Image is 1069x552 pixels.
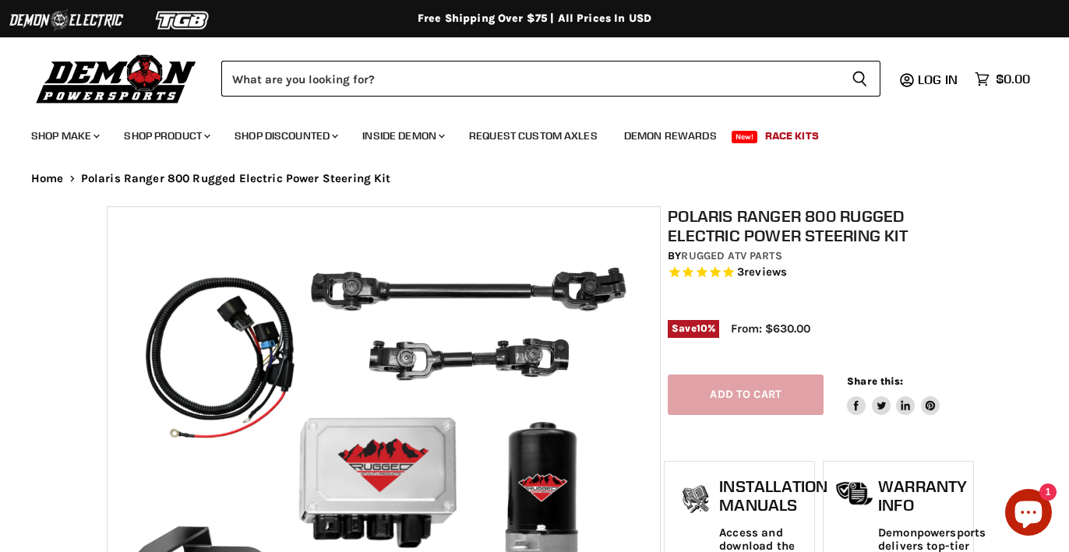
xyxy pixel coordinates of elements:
[676,481,715,520] img: install_manual-icon.png
[737,265,787,280] span: 3 reviews
[878,477,986,514] h1: Warranty Info
[612,120,729,152] a: Demon Rewards
[221,61,839,97] input: Search
[967,68,1038,90] a: $0.00
[31,51,202,106] img: Demon Powersports
[668,320,719,337] span: Save %
[1000,489,1057,540] inbox-online-store-chat: Shopify online store chat
[668,265,970,281] span: Rated 4.7 out of 5 stars 3 reviews
[839,61,880,97] button: Search
[351,120,454,152] a: Inside Demon
[223,120,348,152] a: Shop Discounted
[911,72,967,86] a: Log in
[81,172,391,185] span: Polaris Ranger 800 Rugged Electric Power Steering Kit
[457,120,609,152] a: Request Custom Axles
[19,120,109,152] a: Shop Make
[835,481,874,505] img: warranty-icon.png
[668,206,970,245] h1: Polaris Ranger 800 Rugged Electric Power Steering Kit
[668,248,970,265] div: by
[753,120,831,152] a: Race Kits
[681,249,781,262] a: Rugged ATV Parts
[697,322,707,334] span: 10
[19,114,1026,152] ul: Main menu
[996,72,1030,86] span: $0.00
[847,374,940,416] aside: Share this:
[732,131,758,143] span: New!
[221,61,880,97] form: Product
[744,265,787,280] span: reviews
[847,375,903,387] span: Share this:
[112,120,220,152] a: Shop Product
[731,322,810,336] span: From: $630.00
[31,172,64,185] a: Home
[8,5,125,35] img: Demon Electric Logo 2
[918,72,958,87] span: Log in
[719,477,827,514] h1: Installation Manuals
[125,5,242,35] img: TGB Logo 2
